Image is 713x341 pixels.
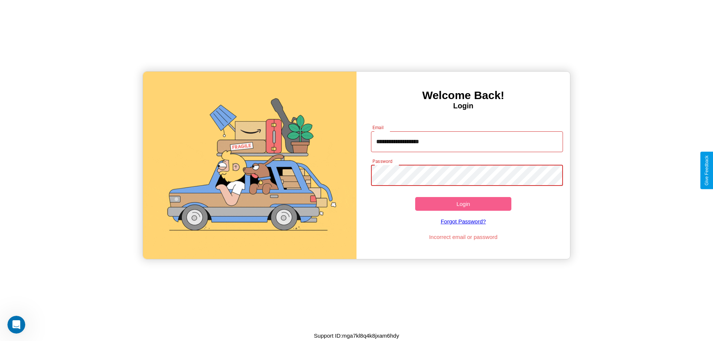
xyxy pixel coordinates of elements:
h4: Login [356,102,570,110]
div: Give Feedback [704,155,709,186]
p: Incorrect email or password [367,232,560,242]
label: Password [372,158,392,164]
iframe: Intercom live chat [7,316,25,334]
img: gif [143,72,356,259]
h3: Welcome Back! [356,89,570,102]
button: Login [415,197,511,211]
label: Email [372,124,384,131]
p: Support ID: mga7kl8q4k8jxam6hdy [314,331,399,341]
a: Forgot Password? [367,211,560,232]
